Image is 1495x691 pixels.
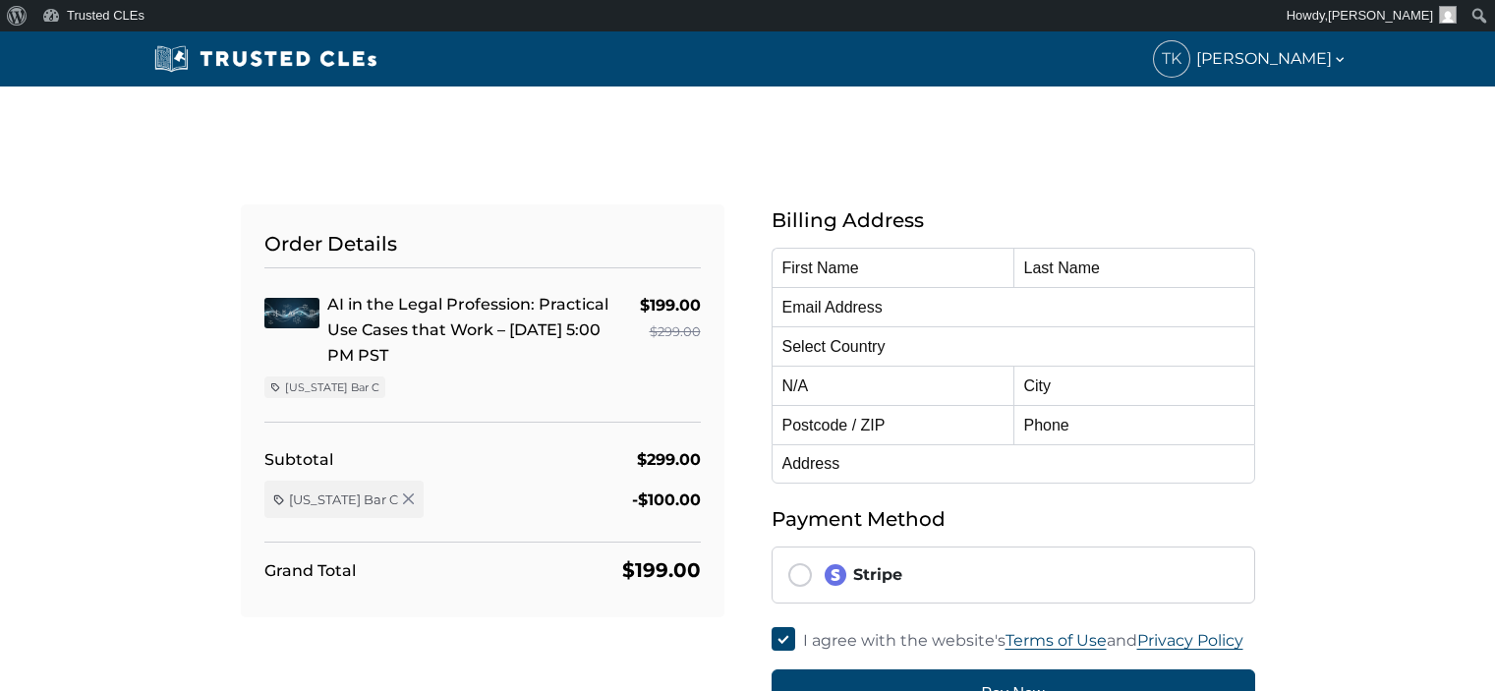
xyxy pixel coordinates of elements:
[772,444,1255,484] input: Address
[1154,41,1189,77] span: TK
[327,295,608,365] a: AI in the Legal Profession: Practical Use Cases that Work – [DATE] 5:00 PM PST
[772,287,1255,326] input: Email Address
[285,379,379,395] span: [US_STATE] Bar C
[803,631,1243,650] span: I agree with the website's and
[1137,631,1243,650] a: Privacy Policy
[640,318,701,345] div: $299.00
[772,248,1013,287] input: First Name
[1196,45,1348,72] span: [PERSON_NAME]
[640,292,701,318] div: $199.00
[637,446,701,473] div: $299.00
[632,487,701,513] div: -$100.00
[772,503,1255,535] h5: Payment Method
[772,405,1013,444] input: Postcode / ZIP
[1006,631,1107,650] a: Terms of Use
[264,446,333,473] div: Subtotal
[788,563,812,587] input: stripeStripe
[264,298,319,328] img: AI in the Legal Profession: Practical Use Cases that Work – 10/15 – 5:00 PM PST
[824,563,847,587] img: stripe
[1013,366,1255,405] input: City
[622,554,701,586] div: $199.00
[289,490,398,508] span: [US_STATE] Bar C
[1328,8,1433,23] span: [PERSON_NAME]
[1013,405,1255,444] input: Phone
[1013,248,1255,287] input: Last Name
[264,228,701,268] h5: Order Details
[772,204,1255,236] h5: Billing Address
[264,557,356,584] div: Grand Total
[148,44,383,74] img: Trusted CLEs
[824,563,1238,587] div: Stripe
